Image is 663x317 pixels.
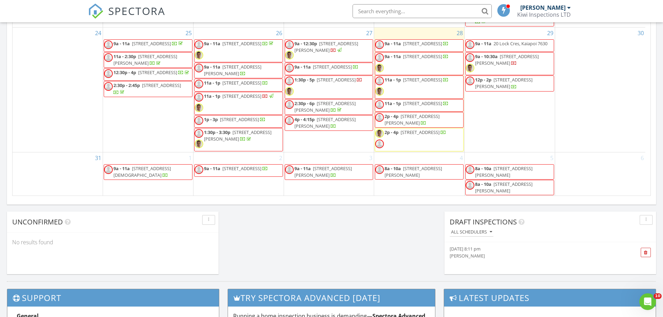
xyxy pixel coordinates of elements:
span: 20 Lock Cres, Kaiapoi 7630 [494,40,547,47]
td: Go to August 31, 2025 [13,152,103,196]
span: [STREET_ADDRESS] [403,53,442,60]
a: 2p - 4p [STREET_ADDRESS] [385,129,446,135]
span: [STREET_ADDRESS][PERSON_NAME] [385,165,442,178]
img: default-user-f0147aede5fd5fa78ca7ade42f37bd4542148d508eef1c3d3ea960f66861d68b.jpg [104,82,113,91]
a: 9a - 11a [STREET_ADDRESS] [375,52,464,75]
span: [STREET_ADDRESS] [222,93,261,99]
span: 9a - 11a [204,64,220,70]
span: [STREET_ADDRESS] [403,100,442,106]
a: 9a - 11a [STREET_ADDRESS] [385,53,449,60]
h3: Latest Updates [444,289,656,306]
div: [PERSON_NAME] [450,253,617,259]
span: 12:30p - 4p [113,69,136,76]
img: default-user-f0147aede5fd5fa78ca7ade42f37bd4542148d508eef1c3d3ea960f66861d68b.jpg [104,165,113,174]
td: Go to August 26, 2025 [193,27,284,152]
span: [STREET_ADDRESS][PERSON_NAME] [204,129,271,142]
span: [STREET_ADDRESS] [222,80,261,86]
span: SPECTORA [108,3,165,18]
a: 11a - 1p [STREET_ADDRESS] [194,79,283,91]
img: default-user-f0147aede5fd5fa78ca7ade42f37bd4542148d508eef1c3d3ea960f66861d68b.jpg [375,77,384,85]
a: 9a - 11a [STREET_ADDRESS][PERSON_NAME] [204,64,261,77]
span: 2:30p - 6p [294,100,315,106]
div: All schedulers [451,230,492,235]
a: 9a - 11a [STREET_ADDRESS] [375,39,464,52]
a: 8a - 10a [STREET_ADDRESS][PERSON_NAME] [375,164,464,180]
span: 12p - 2p [475,77,491,83]
a: 9a - 11a [STREET_ADDRESS] [104,39,192,52]
a: 9a - 11a [STREET_ADDRESS] [194,164,283,177]
td: Go to September 5, 2025 [465,152,555,196]
span: 4p - 4:15p [294,116,315,122]
span: 1:30p - 5p [294,77,315,83]
img: default-user-f0147aede5fd5fa78ca7ade42f37bd4542148d508eef1c3d3ea960f66861d68b.jpg [195,64,203,72]
a: 1:30p - 3:30p [STREET_ADDRESS][PERSON_NAME] [194,128,283,151]
span: 11a - 1p [204,93,220,99]
a: Go to September 1, 2025 [187,152,193,164]
span: 9a - 11a [204,40,220,47]
span: 8a - 10a [475,165,491,172]
td: Go to August 28, 2025 [374,27,465,152]
span: [STREET_ADDRESS] [222,40,261,47]
a: 9a - 12:30p [STREET_ADDRESS][PERSON_NAME] [285,39,373,62]
a: 11a - 1p [STREET_ADDRESS] [385,100,449,106]
a: 1p - 3p [STREET_ADDRESS] [194,115,283,128]
a: 1p - 3p [STREET_ADDRESS] [204,116,266,122]
a: Go to August 31, 2025 [94,152,103,164]
span: Unconfirmed [12,217,63,227]
a: 9a - 10:30a [STREET_ADDRESS][PERSON_NAME] [465,52,554,75]
span: [STREET_ADDRESS][PERSON_NAME] [294,40,358,53]
h3: Support [7,289,219,306]
img: default-user-f0147aede5fd5fa78ca7ade42f37bd4542148d508eef1c3d3ea960f66861d68b.jpg [466,165,474,174]
span: [STREET_ADDRESS] [132,40,171,47]
img: philipmetaxas.jpg [375,64,384,72]
img: philipmetaxas.jpg [466,64,474,72]
a: Go to September 2, 2025 [278,152,284,164]
td: Go to September 3, 2025 [284,152,374,196]
img: default-user-f0147aede5fd5fa78ca7ade42f37bd4542148d508eef1c3d3ea960f66861d68b.jpg [195,40,203,49]
a: 2:30p - 2:45p [STREET_ADDRESS] [113,82,181,95]
span: [STREET_ADDRESS] [220,116,259,122]
span: 11a - 1p [204,80,220,86]
img: philipmetaxas.jpg [285,51,294,60]
input: Search everything... [353,4,492,18]
a: 9a - 11a [STREET_ADDRESS][PERSON_NAME] [194,63,283,78]
span: [STREET_ADDRESS] [138,69,177,76]
span: [STREET_ADDRESS][PERSON_NAME] [475,53,539,66]
a: 1:30p - 3:30p [STREET_ADDRESS][PERSON_NAME] [204,129,271,142]
a: 8a - 10a [STREET_ADDRESS][PERSON_NAME] [385,165,442,178]
span: 10 [654,293,662,299]
a: Go to August 28, 2025 [455,27,464,39]
span: 8a - 10a [385,165,401,172]
a: 4p - 4:15p [STREET_ADDRESS][PERSON_NAME] [285,115,373,131]
img: default-user-f0147aede5fd5fa78ca7ade42f37bd4542148d508eef1c3d3ea960f66861d68b.jpg [466,53,474,62]
img: default-user-f0147aede5fd5fa78ca7ade42f37bd4542148d508eef1c3d3ea960f66861d68b.jpg [195,129,203,138]
span: 9a - 11a [113,165,130,172]
img: The Best Home Inspection Software - Spectora [88,3,103,19]
span: 9a - 11a [204,165,220,172]
img: philipmetaxas.jpg [195,140,203,148]
span: [STREET_ADDRESS][PERSON_NAME] [385,113,440,126]
a: 1:30p - 3:30p [STREET_ADDRESS] [475,11,543,24]
a: Go to August 29, 2025 [546,27,555,39]
a: [DATE] 8:11 pm [PERSON_NAME] [450,246,617,259]
img: default-user-f0147aede5fd5fa78ca7ade42f37bd4542148d508eef1c3d3ea960f66861d68b.jpg [466,181,474,190]
a: 9a - 11a [STREET_ADDRESS][PERSON_NAME] [285,164,373,180]
a: 2p - 4p [STREET_ADDRESS] [375,128,464,151]
img: default-user-f0147aede5fd5fa78ca7ade42f37bd4542148d508eef1c3d3ea960f66861d68b.jpg [285,77,294,85]
span: [STREET_ADDRESS][PERSON_NAME] [204,64,261,77]
img: default-user-f0147aede5fd5fa78ca7ade42f37bd4542148d508eef1c3d3ea960f66861d68b.jpg [195,116,203,125]
div: [PERSON_NAME] [520,4,566,11]
a: Go to September 5, 2025 [549,152,555,164]
a: 9a - 11a [STREET_ADDRESS][DEMOGRAPHIC_DATA] [104,164,192,180]
img: philipmetaxas.jpg [195,51,203,60]
span: [STREET_ADDRESS] [317,77,356,83]
td: Go to August 27, 2025 [284,27,374,152]
span: 1p - 3p [204,116,218,122]
iframe: Intercom live chat [639,293,656,310]
a: 11a - 2:30p [STREET_ADDRESS][PERSON_NAME] [113,53,177,66]
span: [STREET_ADDRESS][PERSON_NAME] [113,53,177,66]
img: default-user-f0147aede5fd5fa78ca7ade42f37bd4542148d508eef1c3d3ea960f66861d68b.jpg [375,40,384,49]
a: Go to September 4, 2025 [458,152,464,164]
img: default-user-f0147aede5fd5fa78ca7ade42f37bd4542148d508eef1c3d3ea960f66861d68b.jpg [375,113,384,122]
img: default-user-f0147aede5fd5fa78ca7ade42f37bd4542148d508eef1c3d3ea960f66861d68b.jpg [375,100,384,109]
